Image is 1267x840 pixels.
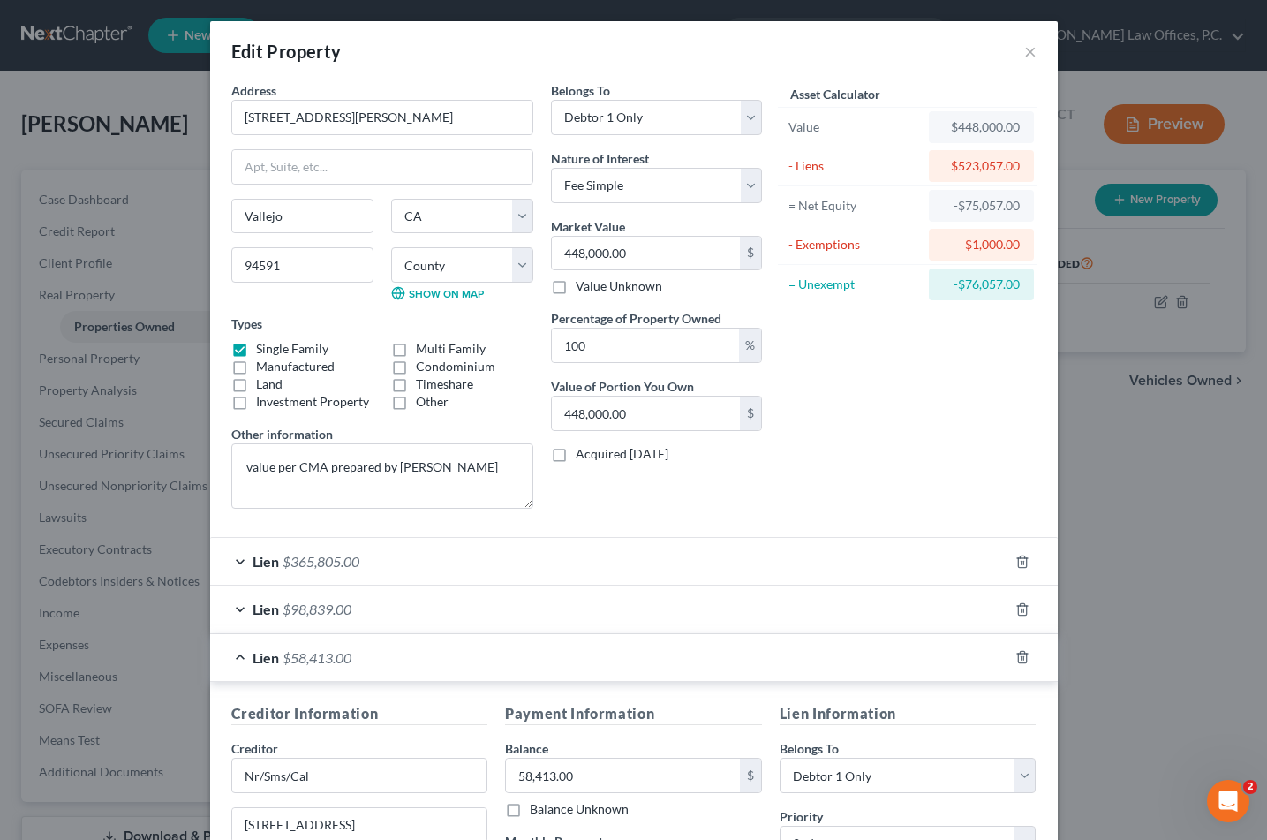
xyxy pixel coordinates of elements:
[780,809,823,824] span: Priority
[551,149,649,168] label: Nature of Interest
[506,759,740,792] input: 0.00
[256,375,283,393] label: Land
[416,393,449,411] label: Other
[530,800,629,818] label: Balance Unknown
[391,286,484,300] a: Show on Map
[256,393,369,411] label: Investment Property
[788,118,922,136] div: Value
[231,425,333,443] label: Other information
[740,759,761,792] div: $
[551,309,721,328] label: Percentage of Property Owned
[780,703,1037,725] h5: Lien Information
[740,237,761,270] div: $
[552,237,740,270] input: 0.00
[416,340,486,358] label: Multi Family
[231,83,276,98] span: Address
[740,397,761,430] div: $
[505,739,548,758] label: Balance
[780,741,839,756] span: Belongs To
[790,85,880,103] label: Asset Calculator
[253,553,279,570] span: Lien
[788,276,922,293] div: = Unexempt
[943,157,1020,175] div: $523,057.00
[552,397,740,430] input: 0.00
[551,83,610,98] span: Belongs To
[1207,780,1249,822] iframe: Intercom live chat
[232,150,532,184] input: Apt, Suite, etc...
[256,340,328,358] label: Single Family
[943,276,1020,293] div: -$76,057.00
[1243,780,1257,794] span: 2
[231,758,488,793] input: Search creditor by name...
[576,445,668,463] label: Acquired [DATE]
[232,101,532,134] input: Enter address...
[231,314,262,333] label: Types
[739,329,761,362] div: %
[283,601,351,617] span: $98,839.00
[505,703,762,725] h5: Payment Information
[943,236,1020,254] div: $1,000.00
[231,39,342,64] div: Edit Property
[551,217,625,236] label: Market Value
[1024,41,1037,62] button: ×
[788,157,922,175] div: - Liens
[231,247,373,283] input: Enter zip...
[231,741,278,756] span: Creditor
[576,277,662,295] label: Value Unknown
[283,649,351,666] span: $58,413.00
[253,649,279,666] span: Lien
[788,197,922,215] div: = Net Equity
[551,377,694,396] label: Value of Portion You Own
[788,236,922,254] div: - Exemptions
[943,197,1020,215] div: -$75,057.00
[416,358,495,375] label: Condominium
[552,329,739,362] input: 0.00
[253,601,279,617] span: Lien
[232,200,373,233] input: Enter city...
[943,118,1020,136] div: $448,000.00
[283,553,359,570] span: $365,805.00
[416,375,473,393] label: Timeshare
[231,703,488,725] h5: Creditor Information
[256,358,335,375] label: Manufactured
